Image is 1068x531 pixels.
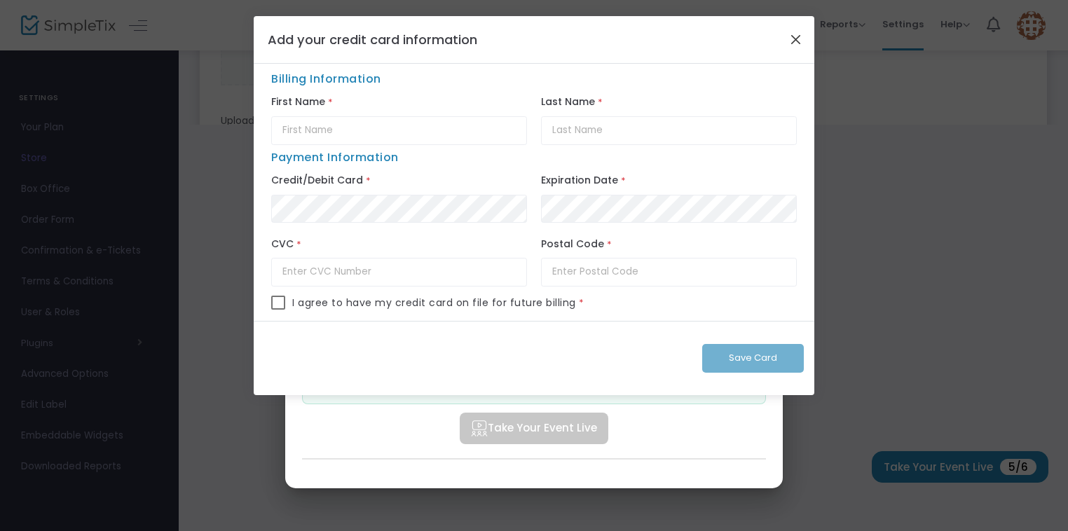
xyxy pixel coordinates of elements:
[268,30,477,49] h4: Add your credit card information
[541,234,604,254] label: Postal Code
[271,171,363,191] label: Credit/Debit Card
[541,171,618,191] label: Expiration Date
[271,92,325,112] label: First Name
[787,30,805,48] button: Close
[271,234,294,254] label: CVC
[541,258,797,287] input: Enter Postal Code
[292,296,576,310] span: I agree to have my credit card on file for future billing
[271,258,527,287] input: Enter CVC Number
[541,92,595,112] label: Last Name
[264,71,804,92] span: Billing Information
[541,116,797,145] input: Last Name
[270,331,483,385] iframe: reCAPTCHA
[271,116,527,145] input: First Name
[271,149,399,165] span: Payment Information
